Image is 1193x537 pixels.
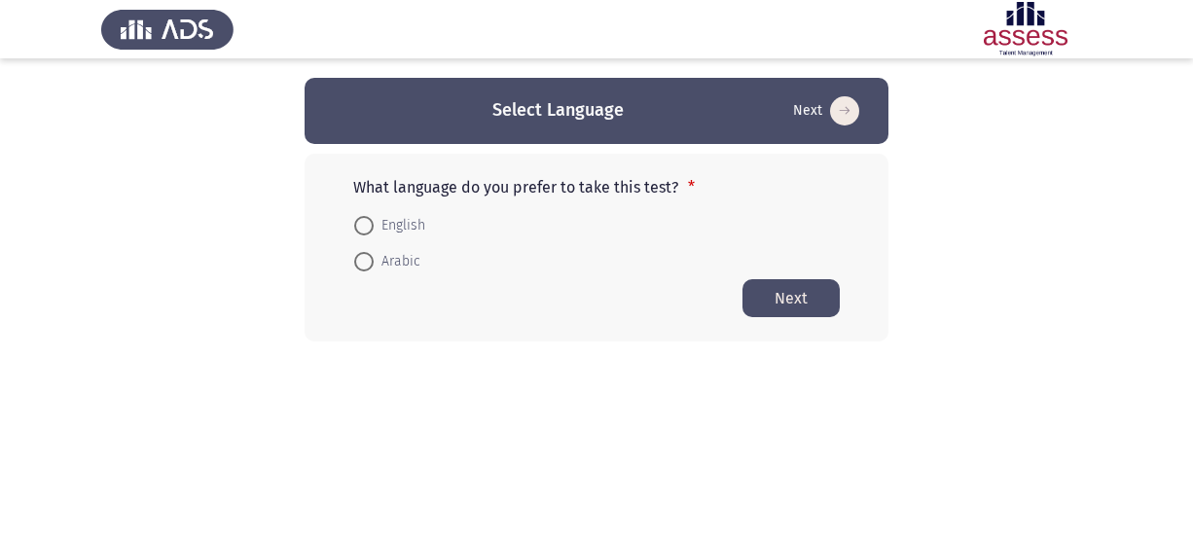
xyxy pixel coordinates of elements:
[353,178,840,197] p: What language do you prefer to take this test?
[101,2,234,56] img: Assess Talent Management logo
[492,98,624,123] h3: Select Language
[787,95,865,126] button: Start assessment
[959,2,1092,56] img: Assessment logo of OCM R1 ASSESS
[374,214,425,237] span: English
[742,279,840,317] button: Start assessment
[374,250,420,273] span: Arabic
